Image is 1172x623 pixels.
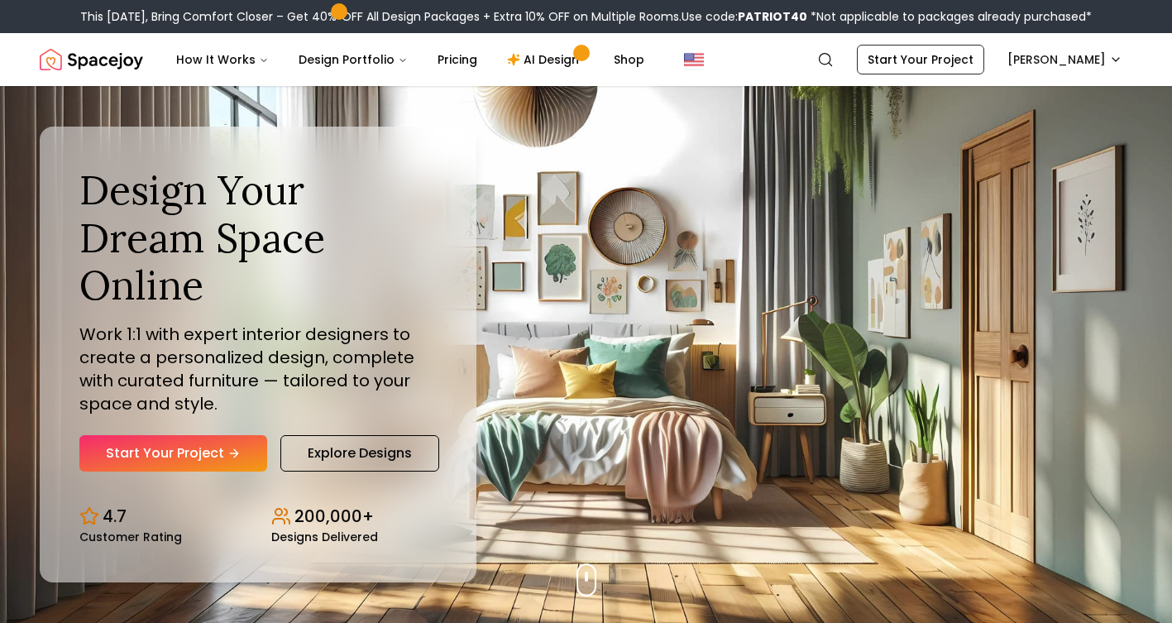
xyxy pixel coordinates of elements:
[424,43,490,76] a: Pricing
[494,43,597,76] a: AI Design
[682,8,807,25] span: Use code:
[807,8,1092,25] span: *Not applicable to packages already purchased*
[294,505,374,528] p: 200,000+
[79,323,437,415] p: Work 1:1 with expert interior designers to create a personalized design, complete with curated fu...
[40,43,143,76] a: Spacejoy
[79,531,182,543] small: Customer Rating
[80,8,1092,25] div: This [DATE], Bring Comfort Closer – Get 40% OFF All Design Packages + Extra 10% OFF on Multiple R...
[857,45,984,74] a: Start Your Project
[40,43,143,76] img: Spacejoy Logo
[79,166,437,309] h1: Design Your Dream Space Online
[684,50,704,69] img: United States
[163,43,658,76] nav: Main
[79,491,437,543] div: Design stats
[271,531,378,543] small: Designs Delivered
[40,33,1132,86] nav: Global
[997,45,1132,74] button: [PERSON_NAME]
[285,43,421,76] button: Design Portfolio
[103,505,127,528] p: 4.7
[79,435,267,472] a: Start Your Project
[280,435,439,472] a: Explore Designs
[600,43,658,76] a: Shop
[738,8,807,25] b: PATRIOT40
[163,43,282,76] button: How It Works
